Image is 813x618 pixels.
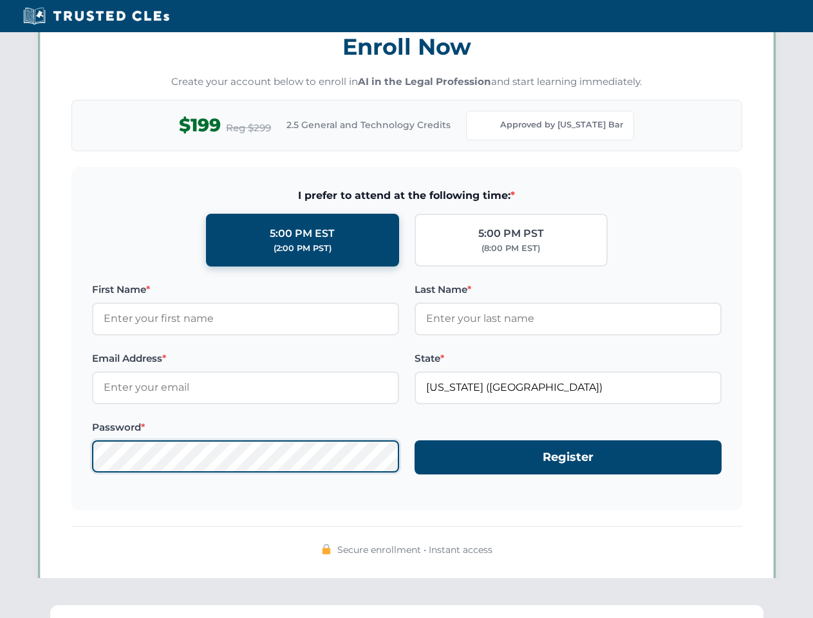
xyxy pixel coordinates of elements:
label: Password [92,420,399,435]
div: 5:00 PM EST [270,225,335,242]
label: Last Name [415,282,722,297]
label: State [415,351,722,366]
span: I prefer to attend at the following time: [92,187,722,204]
span: Secure enrollment • Instant access [337,543,492,557]
div: (2:00 PM PST) [274,242,332,255]
input: Florida (FL) [415,371,722,404]
p: Create your account below to enroll in and start learning immediately. [71,75,742,89]
img: Trusted CLEs [19,6,173,26]
input: Enter your first name [92,303,399,335]
span: $199 [179,111,221,140]
span: Reg $299 [226,120,271,136]
label: Email Address [92,351,399,366]
img: 🔒 [321,544,332,554]
img: Florida Bar [477,117,495,135]
span: 2.5 General and Technology Credits [286,118,451,132]
strong: AI in the Legal Profession [358,75,491,88]
button: Register [415,440,722,474]
input: Enter your email [92,371,399,404]
div: (8:00 PM EST) [481,242,540,255]
label: First Name [92,282,399,297]
input: Enter your last name [415,303,722,335]
span: Approved by [US_STATE] Bar [500,118,623,131]
h3: Enroll Now [71,26,742,67]
div: 5:00 PM PST [478,225,544,242]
